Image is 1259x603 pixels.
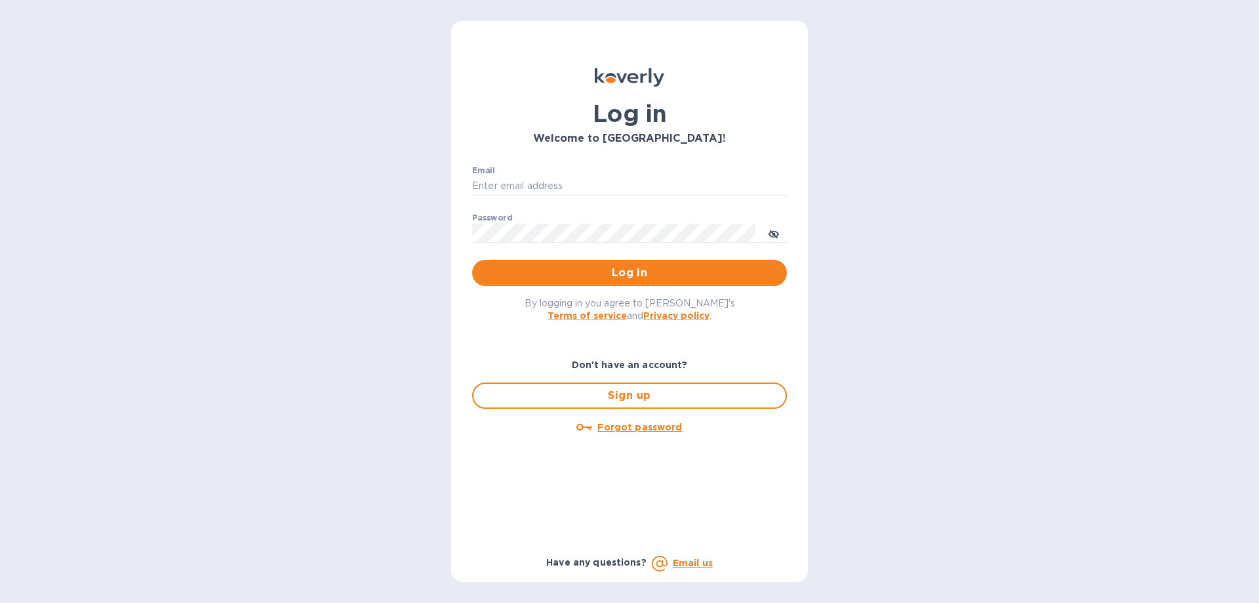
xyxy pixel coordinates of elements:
[761,220,787,246] button: toggle password visibility
[595,68,664,87] img: Koverly
[472,214,512,222] label: Password
[525,298,735,321] span: By logging in you agree to [PERSON_NAME]'s and .
[484,388,775,404] span: Sign up
[572,360,688,370] b: Don't have an account?
[472,100,787,127] h1: Log in
[597,422,682,432] u: Forgot password
[472,383,787,409] button: Sign up
[472,133,787,145] h3: Welcome to [GEOGRAPHIC_DATA]!
[472,177,787,196] input: Enter email address
[673,558,713,568] a: Email us
[472,260,787,286] button: Log in
[548,310,627,321] a: Terms of service
[483,265,776,281] span: Log in
[643,310,709,321] a: Privacy policy
[472,167,495,175] label: Email
[546,557,647,568] b: Have any questions?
